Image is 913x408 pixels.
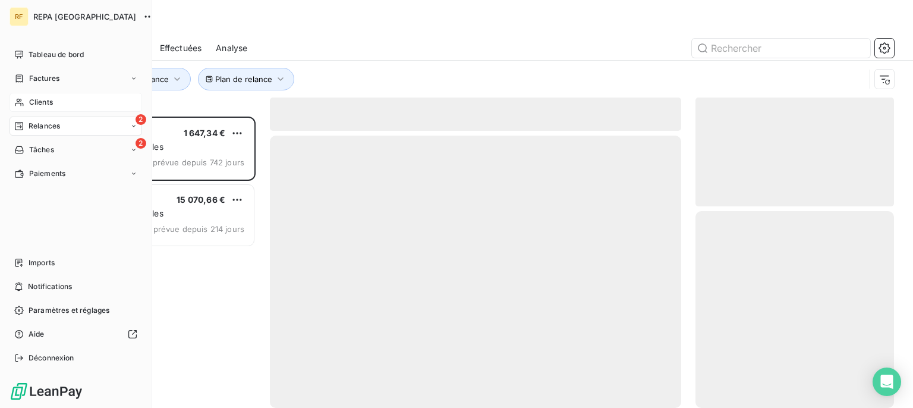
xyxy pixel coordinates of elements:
span: Plan de relance [215,74,272,84]
a: Imports [10,253,142,272]
span: Effectuées [160,42,202,54]
span: prévue depuis 214 jours [153,224,244,234]
img: Logo LeanPay [10,382,83,401]
span: Factures [29,73,59,84]
span: Imports [29,258,55,268]
span: Déconnexion [29,353,74,363]
input: Rechercher [692,39,870,58]
a: Clients [10,93,142,112]
span: 15 070,66 € [177,194,225,205]
a: Paramètres et réglages [10,301,142,320]
a: Paiements [10,164,142,183]
div: grid [57,117,256,408]
span: Paiements [29,168,65,179]
div: Open Intercom Messenger [873,368,901,396]
span: prévue depuis 742 jours [153,158,244,167]
a: Tableau de bord [10,45,142,64]
span: Paramètres et réglages [29,305,109,316]
button: Plan de relance [198,68,294,90]
span: Relances [29,121,60,131]
span: Tâches [29,145,54,155]
span: 2 [136,138,146,149]
a: Aide [10,325,142,344]
a: Factures [10,69,142,88]
div: RF [10,7,29,26]
span: Tableau de bord [29,49,84,60]
span: 1 647,34 € [184,128,226,138]
span: REPA [GEOGRAPHIC_DATA] [33,12,136,21]
span: Notifications [28,281,72,292]
a: 2Relances [10,117,142,136]
span: 2 [136,114,146,125]
span: Clients [29,97,53,108]
span: Aide [29,329,45,340]
a: 2Tâches [10,140,142,159]
span: Analyse [216,42,247,54]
